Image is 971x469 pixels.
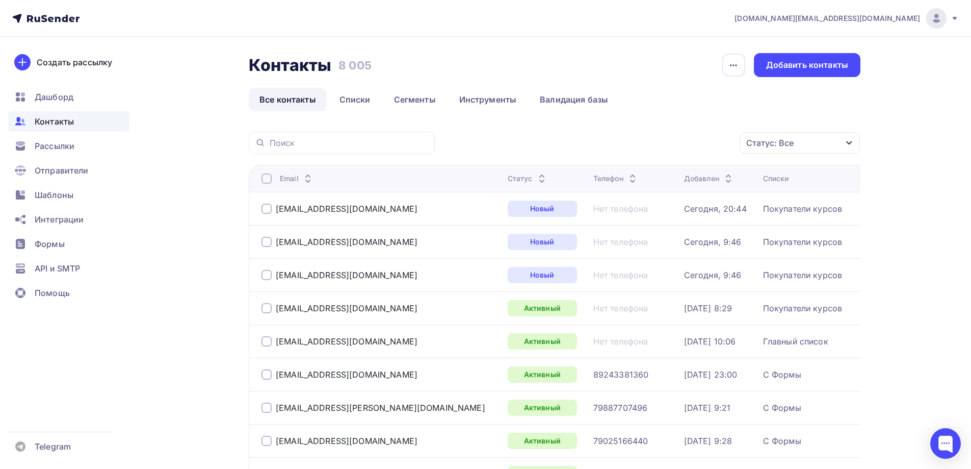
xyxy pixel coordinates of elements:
[763,204,842,214] a: Покупатели курсов
[763,237,842,247] div: Покупатели курсов
[280,174,314,184] div: Email
[276,204,417,214] a: [EMAIL_ADDRESS][DOMAIN_NAME]
[276,403,485,413] a: [EMAIL_ADDRESS][PERSON_NAME][DOMAIN_NAME]
[249,55,331,76] h2: Контакты
[684,436,732,446] a: [DATE] 9:28
[593,174,639,184] div: Телефон
[593,369,649,380] a: 89243381360
[763,174,789,184] div: Списки
[529,88,619,111] a: Валидация базы
[684,270,742,280] a: Сегодня, 9:46
[276,303,417,313] a: [EMAIL_ADDRESS][DOMAIN_NAME]
[763,369,801,380] a: С Формы
[276,237,417,247] a: [EMAIL_ADDRESS][DOMAIN_NAME]
[35,91,73,103] span: Дашборд
[763,436,801,446] a: С Формы
[276,436,417,446] a: [EMAIL_ADDRESS][DOMAIN_NAME]
[35,262,80,275] span: API и SMTP
[338,58,372,72] h3: 8 005
[593,303,648,313] a: Нет телефона
[508,333,577,350] a: Активный
[249,88,327,111] a: Все контакты
[684,403,731,413] a: [DATE] 9:21
[35,164,89,177] span: Отправители
[449,88,528,111] a: Инструменты
[763,270,842,280] a: Покупатели курсов
[508,300,577,316] a: Активный
[329,88,381,111] a: Списки
[276,336,417,347] a: [EMAIL_ADDRESS][DOMAIN_NAME]
[593,436,648,446] a: 79025166440
[763,336,828,347] a: Главный список
[35,440,71,453] span: Telegram
[593,204,648,214] a: Нет телефона
[684,174,734,184] div: Добавлен
[739,132,860,154] button: Статус: Все
[763,403,801,413] a: С Формы
[684,369,738,380] a: [DATE] 23:00
[35,189,73,201] span: Шаблоны
[8,136,129,156] a: Рассылки
[734,13,920,23] span: [DOMAIN_NAME][EMAIL_ADDRESS][DOMAIN_NAME]
[8,111,129,132] a: Контакты
[684,204,747,214] a: Сегодня, 20:44
[508,433,577,449] div: Активный
[508,267,577,283] a: Новый
[8,234,129,254] a: Формы
[276,369,417,380] a: [EMAIL_ADDRESS][DOMAIN_NAME]
[763,303,842,313] a: Покупатели курсов
[8,185,129,205] a: Шаблоны
[593,336,648,347] a: Нет телефона
[746,137,794,149] div: Статус: Все
[508,400,577,416] a: Активный
[383,88,447,111] a: Сегменты
[684,237,742,247] a: Сегодня, 9:46
[35,213,84,226] span: Интеграции
[593,237,648,247] a: Нет телефона
[593,403,648,413] div: 79887707496
[37,56,112,68] div: Создать рассылку
[508,201,577,217] a: Новый
[684,303,732,313] a: [DATE] 8:29
[734,8,959,29] a: [DOMAIN_NAME][EMAIL_ADDRESS][DOMAIN_NAME]
[8,87,129,107] a: Дашборд
[508,234,577,250] a: Новый
[276,270,417,280] a: [EMAIL_ADDRESS][DOMAIN_NAME]
[35,287,70,299] span: Помощь
[593,270,648,280] a: Нет телефона
[35,115,74,128] span: Контакты
[508,366,577,383] div: Активный
[35,238,65,250] span: Формы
